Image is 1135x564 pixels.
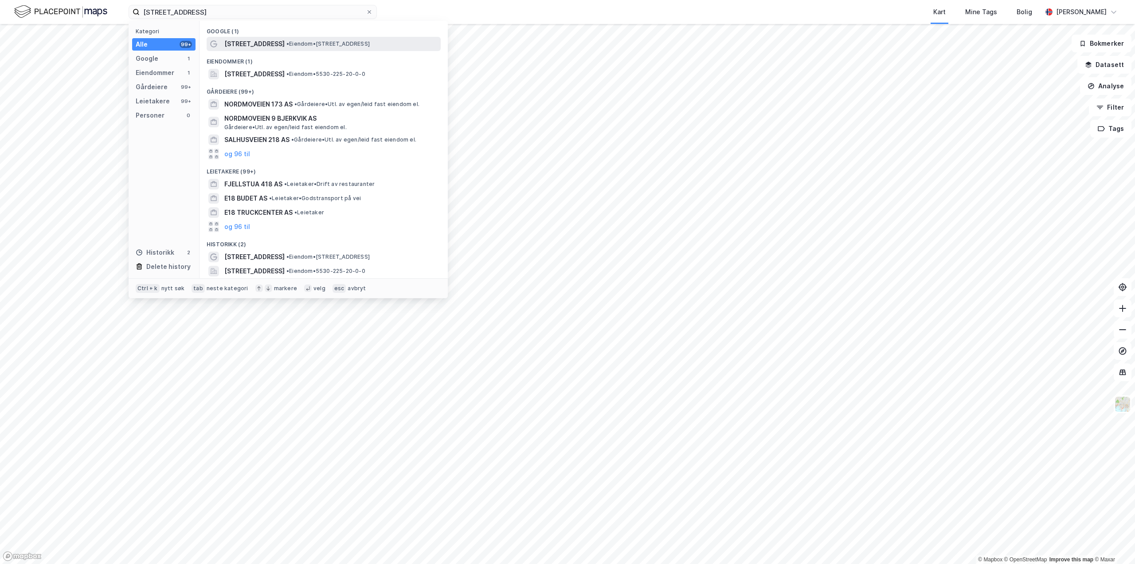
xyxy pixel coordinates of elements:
[1049,556,1093,563] a: Improve this map
[224,207,293,218] span: E18 TRUCKCENTER AS
[192,284,205,293] div: tab
[200,81,448,97] div: Gårdeiere (99+)
[224,221,250,232] button: og 96 til
[185,69,192,76] div: 1
[1090,120,1131,138] button: Tags
[291,136,416,143] span: Gårdeiere • Utl. av egen/leid fast eiendom el.
[180,98,192,105] div: 99+
[348,285,366,292] div: avbryt
[1072,35,1131,52] button: Bokmerker
[200,234,448,250] div: Historikk (2)
[136,96,170,106] div: Leietakere
[286,71,289,77] span: •
[224,124,347,131] span: Gårdeiere • Utl. av egen/leid fast eiendom el.
[224,252,285,262] span: [STREET_ADDRESS]
[294,101,297,107] span: •
[294,209,297,216] span: •
[1004,556,1047,563] a: OpenStreetMap
[14,4,107,20] img: logo.f888ab2527a4732fd821a326f86c7f29.svg
[136,67,174,78] div: Eiendommer
[1114,396,1131,413] img: Z
[224,113,437,124] span: NORDMOVEIEN 9 BJERKVIK AS
[146,261,191,272] div: Delete history
[1077,56,1131,74] button: Datasett
[224,179,282,189] span: FJELLSTUA 418 AS
[136,39,148,50] div: Alle
[200,161,448,177] div: Leietakere (99+)
[294,101,419,108] span: Gårdeiere • Utl. av egen/leid fast eiendom el.
[161,285,185,292] div: nytt søk
[965,7,997,17] div: Mine Tags
[200,21,448,37] div: Google (1)
[286,253,370,260] span: Eiendom • [STREET_ADDRESS]
[140,5,366,19] input: Søk på adresse, matrikkel, gårdeiere, leietakere eller personer
[224,193,267,204] span: E18 BUDET AS
[269,195,361,202] span: Leietaker • Godstransport på vei
[286,40,289,47] span: •
[1080,77,1131,95] button: Analyse
[136,28,196,35] div: Kategori
[185,249,192,256] div: 2
[185,55,192,62] div: 1
[1091,521,1135,564] iframe: Chat Widget
[136,82,168,92] div: Gårdeiere
[224,69,285,79] span: [STREET_ADDRESS]
[3,551,42,561] a: Mapbox homepage
[207,285,248,292] div: neste kategori
[224,134,290,145] span: SALHUSVEIEN 218 AS
[224,39,285,49] span: [STREET_ADDRESS]
[1089,99,1131,116] button: Filter
[274,285,297,292] div: markere
[200,51,448,67] div: Eiendommer (1)
[1056,7,1107,17] div: [PERSON_NAME]
[286,253,289,260] span: •
[284,181,287,187] span: •
[286,268,365,275] span: Eiendom • 5530-225-20-0-0
[136,53,158,64] div: Google
[224,99,293,110] span: NORDMOVEIEN 173 AS
[284,181,375,188] span: Leietaker • Drift av restauranter
[286,40,370,47] span: Eiendom • [STREET_ADDRESS]
[313,285,325,292] div: velg
[136,110,164,121] div: Personer
[291,136,294,143] span: •
[1091,521,1135,564] div: Kontrollprogram for chat
[286,268,289,274] span: •
[180,83,192,91] div: 99+
[1017,7,1032,17] div: Bolig
[269,195,272,201] span: •
[136,247,174,258] div: Historikk
[286,71,365,78] span: Eiendom • 5530-225-20-0-0
[978,556,1002,563] a: Mapbox
[333,284,346,293] div: esc
[180,41,192,48] div: 99+
[933,7,946,17] div: Kart
[136,284,160,293] div: Ctrl + k
[224,266,285,276] span: [STREET_ADDRESS]
[224,149,250,159] button: og 96 til
[185,112,192,119] div: 0
[294,209,324,216] span: Leietaker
